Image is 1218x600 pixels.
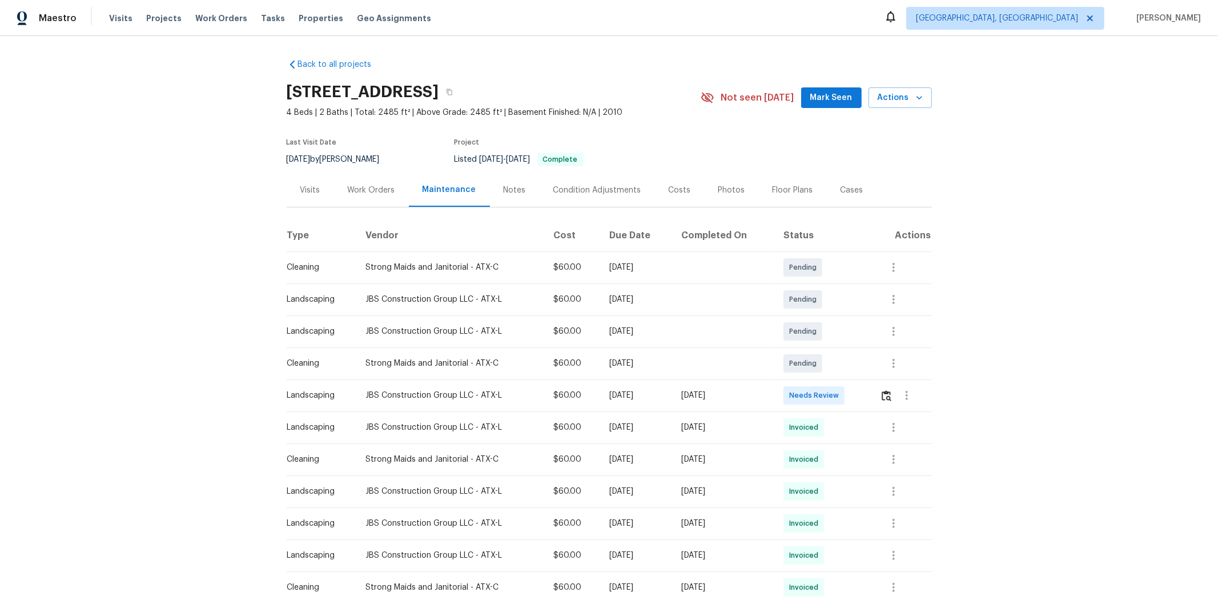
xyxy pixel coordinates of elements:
[916,13,1078,24] span: [GEOGRAPHIC_DATA], [GEOGRAPHIC_DATA]
[789,358,821,369] span: Pending
[553,390,591,401] div: $60.00
[553,550,591,561] div: $60.00
[287,59,396,70] a: Back to all projects
[609,582,663,593] div: [DATE]
[880,382,893,409] button: Review Icon
[553,185,641,196] div: Condition Adjustments
[609,326,663,337] div: [DATE]
[287,486,348,497] div: Landscaping
[789,582,823,593] span: Invoiced
[287,262,348,273] div: Cleaning
[801,87,862,109] button: Mark Seen
[195,13,247,24] span: Work Orders
[356,219,544,251] th: Vendor
[365,358,535,369] div: Strong Maids and Janitorial - ATX-C
[287,155,311,163] span: [DATE]
[789,454,823,465] span: Invoiced
[682,518,765,529] div: [DATE]
[789,390,843,401] span: Needs Review
[504,185,526,196] div: Notes
[553,294,591,305] div: $60.00
[669,185,691,196] div: Costs
[553,262,591,273] div: $60.00
[1132,13,1201,24] span: [PERSON_NAME]
[287,390,348,401] div: Landscaping
[673,219,774,251] th: Completed On
[287,550,348,561] div: Landscaping
[789,550,823,561] span: Invoiced
[682,486,765,497] div: [DATE]
[455,139,480,146] span: Project
[609,486,663,497] div: [DATE]
[789,486,823,497] span: Invoiced
[261,14,285,22] span: Tasks
[287,86,439,98] h2: [STREET_ADDRESS]
[287,219,357,251] th: Type
[682,390,765,401] div: [DATE]
[287,454,348,465] div: Cleaning
[789,518,823,529] span: Invoiced
[365,518,535,529] div: JBS Construction Group LLC - ATX-L
[841,185,863,196] div: Cases
[365,262,535,273] div: Strong Maids and Janitorial - ATX-C
[773,185,813,196] div: Floor Plans
[348,185,395,196] div: Work Orders
[682,454,765,465] div: [DATE]
[538,156,582,163] span: Complete
[871,219,932,251] th: Actions
[682,550,765,561] div: [DATE]
[553,486,591,497] div: $60.00
[287,153,393,166] div: by [PERSON_NAME]
[609,422,663,433] div: [DATE]
[365,390,535,401] div: JBS Construction Group LLC - ATX-L
[365,294,535,305] div: JBS Construction Group LLC - ATX-L
[774,219,871,251] th: Status
[365,422,535,433] div: JBS Construction Group LLC - ATX-L
[553,518,591,529] div: $60.00
[39,13,77,24] span: Maestro
[455,155,584,163] span: Listed
[789,294,821,305] span: Pending
[553,422,591,433] div: $60.00
[365,582,535,593] div: Strong Maids and Janitorial - ATX-C
[609,262,663,273] div: [DATE]
[287,422,348,433] div: Landscaping
[600,219,672,251] th: Due Date
[609,454,663,465] div: [DATE]
[365,326,535,337] div: JBS Construction Group LLC - ATX-L
[287,518,348,529] div: Landscaping
[789,262,821,273] span: Pending
[721,92,794,103] span: Not seen [DATE]
[480,155,530,163] span: -
[810,91,853,105] span: Mark Seen
[423,184,476,195] div: Maintenance
[553,358,591,369] div: $60.00
[287,294,348,305] div: Landscaping
[507,155,530,163] span: [DATE]
[480,155,504,163] span: [DATE]
[609,358,663,369] div: [DATE]
[553,582,591,593] div: $60.00
[869,87,932,109] button: Actions
[878,91,923,105] span: Actions
[287,358,348,369] div: Cleaning
[287,107,701,118] span: 4 Beds | 2 Baths | Total: 2485 ft² | Above Grade: 2485 ft² | Basement Finished: N/A | 2010
[365,550,535,561] div: JBS Construction Group LLC - ATX-L
[682,582,765,593] div: [DATE]
[109,13,132,24] span: Visits
[146,13,182,24] span: Projects
[609,518,663,529] div: [DATE]
[287,582,348,593] div: Cleaning
[287,326,348,337] div: Landscaping
[553,454,591,465] div: $60.00
[789,326,821,337] span: Pending
[439,82,460,102] button: Copy Address
[789,422,823,433] span: Invoiced
[553,326,591,337] div: $60.00
[882,390,891,401] img: Review Icon
[365,486,535,497] div: JBS Construction Group LLC - ATX-L
[365,454,535,465] div: Strong Maids and Janitorial - ATX-C
[609,294,663,305] div: [DATE]
[682,422,765,433] div: [DATE]
[544,219,600,251] th: Cost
